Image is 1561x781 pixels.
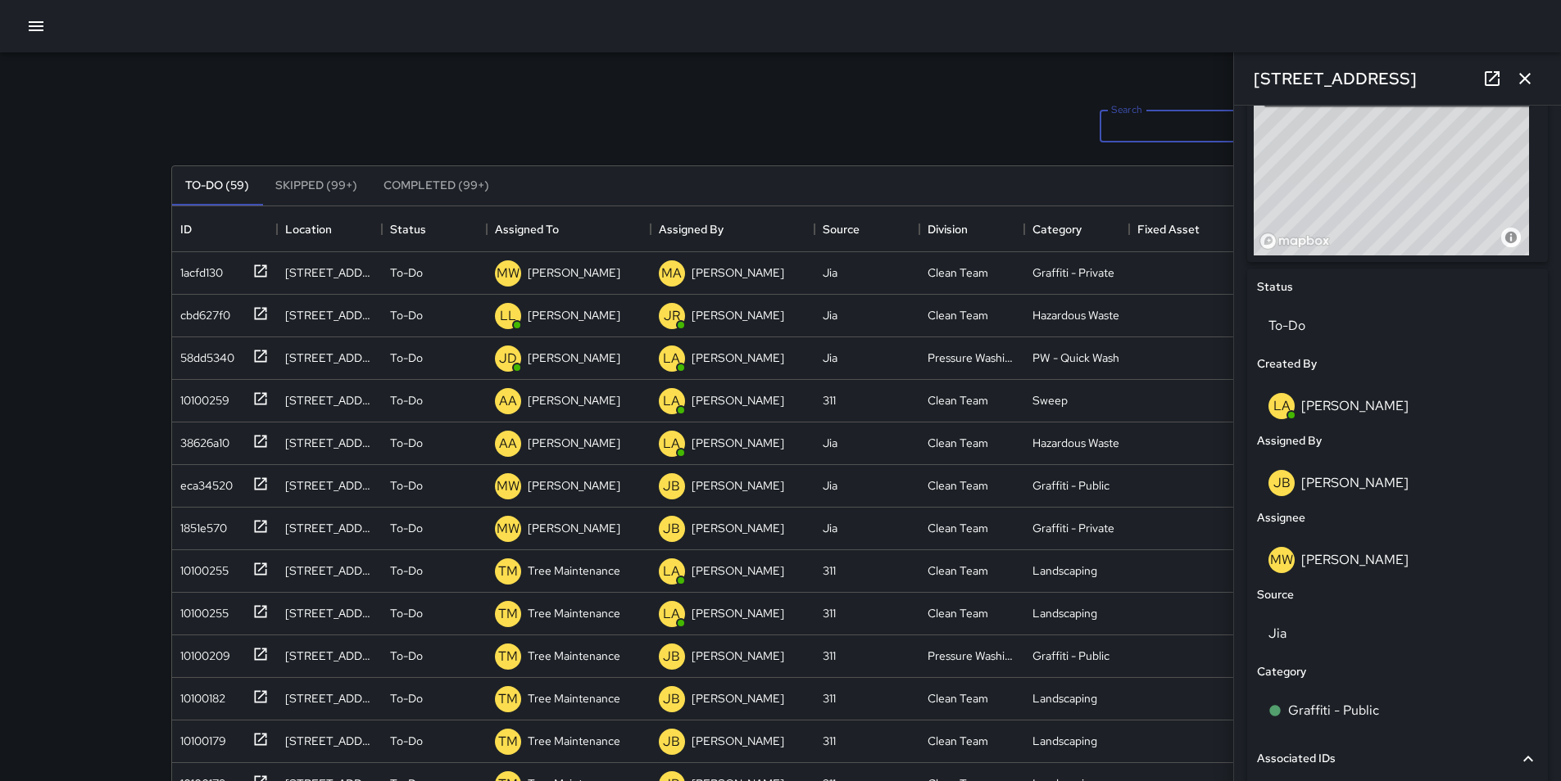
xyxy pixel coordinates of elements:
div: 40 Leavenworth Street [285,307,374,323]
div: 38 Rose Street [285,562,374,579]
p: [PERSON_NAME] [692,733,784,749]
p: [PERSON_NAME] [692,562,784,579]
div: ID [180,206,192,252]
div: Graffiti - Public [1032,477,1109,494]
div: Clean Team [928,562,988,579]
div: Graffiti - Private [1032,520,1114,536]
label: Search [1111,102,1142,116]
p: To-Do [390,605,423,621]
p: [PERSON_NAME] [528,264,620,281]
div: Assigned To [487,206,651,252]
div: Pressure Washing [928,648,1016,664]
p: To-Do [390,562,423,579]
div: Landscaping [1032,562,1097,579]
div: Jia [823,264,837,281]
p: Tree Maintenance [528,562,620,579]
p: Tree Maintenance [528,605,620,621]
p: MW [497,264,520,283]
p: AA [499,391,517,411]
div: Jia [823,520,837,536]
div: Clean Team [928,477,988,494]
p: [PERSON_NAME] [528,307,620,323]
p: JB [663,519,680,539]
p: JB [663,476,680,496]
div: 311 [823,733,836,749]
div: Source [823,206,860,252]
div: 1375 Market Street [285,435,374,451]
p: MW [497,519,520,539]
div: 58dd5340 [174,343,234,366]
div: Clean Team [928,264,988,281]
p: JD [499,349,517,368]
div: Jia [823,477,837,494]
div: Division [919,206,1024,252]
p: MA [661,264,682,283]
div: 1525 Market Street [285,350,374,366]
div: Clean Team [928,520,988,536]
div: 1500 Market Street [285,392,374,409]
div: 311 [823,605,836,621]
button: Completed (99+) [370,166,502,205]
div: 311 [823,392,836,409]
div: 76a Page Street [285,520,374,536]
div: Sweep [1032,392,1068,409]
div: 22 Franklin Street [285,477,374,494]
div: Hazardous Waste [1032,435,1119,451]
div: Clean Team [928,605,988,621]
div: Assigned By [659,206,724,252]
div: Status [382,206,487,252]
div: 135 Van Ness Avenue [285,733,374,749]
div: Assigned By [651,206,815,252]
p: [PERSON_NAME] [692,690,784,707]
p: AA [499,434,517,454]
div: Assigned To [495,206,559,252]
div: Clean Team [928,307,988,323]
div: Fixed Asset [1129,206,1234,252]
div: 1acfd130 [174,258,223,281]
p: MW [497,476,520,496]
p: TM [498,732,518,752]
p: To-Do [390,648,423,664]
div: 1670 Market Street [285,605,374,621]
div: Location [285,206,332,252]
div: Graffiti - Public [1032,648,1109,664]
p: [PERSON_NAME] [692,605,784,621]
p: To-Do [390,690,423,707]
div: Jia [823,307,837,323]
div: PW - Quick Wash [1032,350,1119,366]
div: 10100259 [174,386,229,409]
div: Category [1032,206,1082,252]
p: Tree Maintenance [528,690,620,707]
div: Category [1024,206,1129,252]
div: ID [172,206,277,252]
p: Tree Maintenance [528,648,620,664]
div: Clean Team [928,392,988,409]
p: To-Do [390,307,423,323]
p: TM [498,647,518,666]
p: LA [663,604,680,624]
p: TM [498,689,518,709]
div: 1851e570 [174,513,227,536]
div: Source [815,206,919,252]
p: LA [663,349,680,368]
p: To-Do [390,520,423,536]
p: LL [500,306,516,326]
div: 10100179 [174,726,226,749]
div: 10100255 [174,598,229,621]
p: [PERSON_NAME] [692,264,784,281]
button: Skipped (99+) [262,166,370,205]
p: LA [663,434,680,454]
div: Landscaping [1032,733,1097,749]
div: 311 [823,562,836,579]
div: Fixed Asset [1137,206,1200,252]
div: Jia [823,350,837,366]
div: eca34520 [174,471,233,494]
p: [PERSON_NAME] [528,350,620,366]
p: JB [663,647,680,666]
div: Hazardous Waste [1032,307,1119,323]
div: Landscaping [1032,605,1097,621]
p: [PERSON_NAME] [692,520,784,536]
p: Tree Maintenance [528,733,620,749]
div: 311 [823,690,836,707]
div: 311 [823,648,836,664]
